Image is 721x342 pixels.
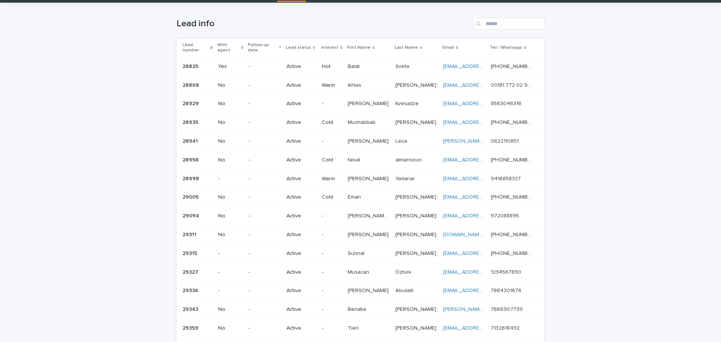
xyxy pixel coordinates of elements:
p: 7866907739 [491,305,524,313]
p: [PERSON_NAME] [348,137,390,145]
p: Active [287,119,315,126]
p: - [322,232,342,238]
p: [PHONE_NUMBER] [491,62,534,70]
tr: 2931529315 --Active-SunnatSunnat [PERSON_NAME][PERSON_NAME] [EMAIL_ADDRESS][DOMAIN_NAME] [PHONE_N... [176,244,545,263]
p: Warm [322,176,342,182]
p: 1234567890 [491,268,523,276]
p: Eman [348,193,362,200]
p: Active [287,269,315,276]
p: [PERSON_NAME] [395,193,438,200]
p: [PERSON_NAME] [395,118,438,126]
p: No [218,82,243,89]
p: 29343 [183,305,200,313]
p: Active [287,157,315,163]
input: Search [473,18,545,30]
a: [PERSON_NAME][EMAIL_ADDRESS][DOMAIN_NAME] [443,139,569,144]
tr: 2893528935 No-ActiveColdMushabbabMushabbab [PERSON_NAME][PERSON_NAME] [EMAIL_ADDRESS][DOMAIN_NAME... [176,113,545,132]
a: [DOMAIN_NAME][EMAIL_ADDRESS][DOMAIN_NAME] [443,232,569,237]
p: [PHONE_NUMBER] [491,118,534,126]
p: [PERSON_NAME] [395,230,438,238]
p: Active [287,213,315,219]
p: Lead status [286,44,311,52]
p: 29327 [183,268,200,276]
p: Follow-up date [248,41,277,55]
p: - [249,63,281,70]
p: [PERSON_NAME] [395,305,438,313]
p: Kvesadze [395,99,420,107]
p: Balat [348,62,361,70]
a: [EMAIL_ADDRESS][DOMAIN_NAME] [443,64,528,69]
p: 28935 [183,118,200,126]
p: 7132618492 [491,324,521,331]
p: No [218,194,243,200]
tr: 2909429094 No-Active-[PERSON_NAME] [PERSON_NAME][PERSON_NAME] [PERSON_NAME] [PERSON_NAME][PERSON_... [176,207,545,226]
a: [EMAIL_ADDRESS][DOMAIN_NAME] [443,120,528,125]
p: 28868 [183,81,201,89]
p: Leca [395,137,409,145]
p: Tien [348,324,360,331]
p: 28941 [183,137,199,145]
p: No [218,325,243,331]
p: Active [287,250,315,257]
p: Öztürk [395,268,413,276]
p: [PERSON_NAME] [PERSON_NAME] [348,211,391,219]
p: No [218,306,243,313]
tr: 2895828958 No-ActiveColdfaisalfaisal almansourialmansouri [EMAIL_ADDRESS][DOMAIN_NAME] [PHONE_NUM... [176,151,545,169]
p: - [218,288,243,294]
a: [PERSON_NAME][EMAIL_ADDRESS][DOMAIN_NAME] [443,307,569,312]
p: almansouri [395,155,423,163]
a: [EMAIL_ADDRESS][DOMAIN_NAME] [443,157,528,163]
tr: 2931129311 No-Active-[PERSON_NAME][PERSON_NAME] [PERSON_NAME][PERSON_NAME] [DOMAIN_NAME][EMAIL_AD... [176,225,545,244]
p: - [249,82,281,89]
p: Hot [322,63,342,70]
p: Cold [322,194,342,200]
p: 29315 [183,249,199,257]
p: Yadanar [395,174,416,182]
p: 00181 772 02 903 [491,81,534,89]
p: - [218,250,243,257]
p: [PERSON_NAME] [395,249,438,257]
p: - [249,288,281,294]
p: 0622110851 [491,137,520,145]
p: - [249,157,281,163]
p: 29005 [183,193,200,200]
p: - [249,213,281,219]
p: - [249,176,281,182]
tr: 2934329343 No-Active-BenatiaBenatia [PERSON_NAME][PERSON_NAME] [PERSON_NAME][EMAIL_ADDRESS][DOMAI... [176,300,545,319]
a: [EMAIL_ADDRESS][PERSON_NAME][DOMAIN_NAME] [443,83,569,88]
p: 29094 [183,211,201,219]
p: - [249,250,281,257]
p: Active [287,325,315,331]
p: Active [287,194,315,200]
p: [PERSON_NAME] [395,324,438,331]
p: - [322,325,342,331]
p: Lead number [183,41,208,55]
h1: Lead info [176,18,470,29]
p: +998 93 430 03 33 [491,249,534,257]
p: 972088895 [491,211,520,219]
p: No [218,157,243,163]
a: [EMAIL_ADDRESS][DOMAIN_NAME] [443,176,528,181]
p: No [218,213,243,219]
p: 28825 [183,62,200,70]
p: Musacan [348,268,371,276]
p: - [322,101,342,107]
tr: 2886828868 No-ActiveWarmIkhlasIkhlas [PERSON_NAME][PERSON_NAME] [EMAIL_ADDRESS][PERSON_NAME][DOMA... [176,76,545,95]
p: - [249,101,281,107]
p: With agent [217,41,239,55]
p: - [249,269,281,276]
p: Tel / Whatsapp [490,44,522,52]
p: Ikhlas [348,81,363,89]
p: Mushabbab [348,118,377,126]
a: [EMAIL_ADDRESS][DOMAIN_NAME] [443,101,528,106]
a: [EMAIL_ADDRESS][PERSON_NAME][DOMAIN_NAME] [443,194,569,200]
tr: 2894128941 No-Active-[PERSON_NAME][PERSON_NAME] LecaLeca [PERSON_NAME][EMAIL_ADDRESS][DOMAIN_NAME... [176,132,545,151]
tr: 2882528825 Yes-ActiveHotBalatBalat SvetaSveta [EMAIL_ADDRESS][DOMAIN_NAME] [PHONE_NUMBER][PHONE_N... [176,57,545,76]
p: - [249,119,281,126]
p: Yes [218,63,243,70]
p: - [249,306,281,313]
tr: 2892928929 No-Active-[PERSON_NAME][PERSON_NAME] KvesadzeKvesadze [EMAIL_ADDRESS][DOMAIN_NAME] 856... [176,95,545,113]
p: Active [287,232,315,238]
p: [PHONE_NUMBER] [491,193,534,200]
p: faisal [348,155,362,163]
